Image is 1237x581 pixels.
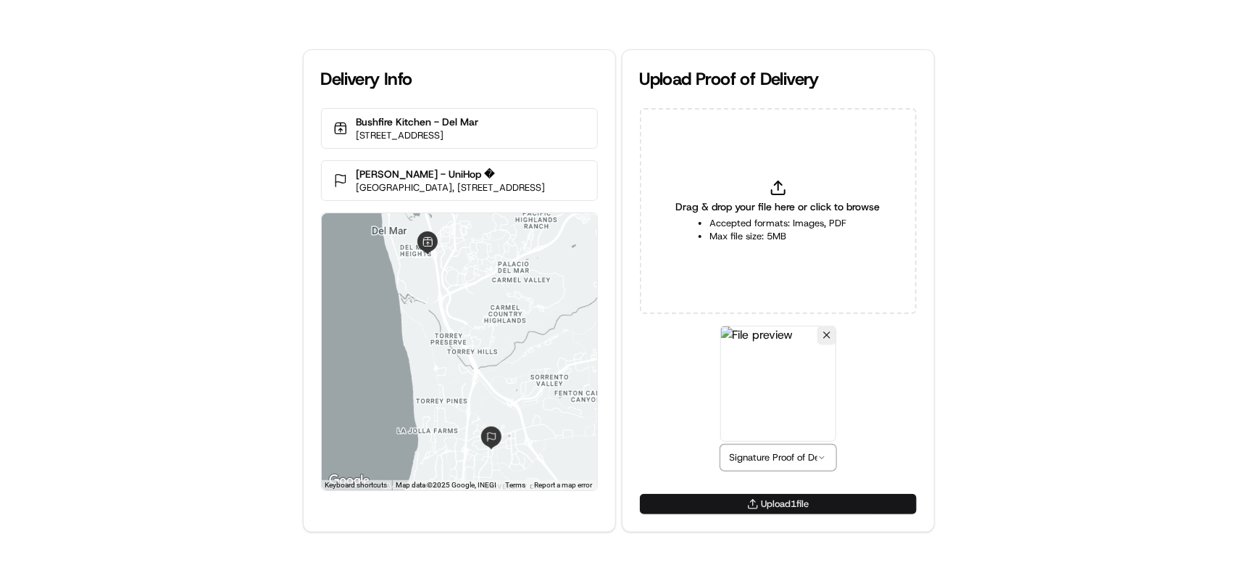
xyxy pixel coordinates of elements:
[325,471,373,490] img: Google
[325,480,388,490] button: Keyboard shortcuts
[640,67,917,91] div: Upload Proof of Delivery
[709,230,846,243] li: Max file size: 5MB
[357,115,479,129] p: Bushfire Kitchen - Del Mar
[506,481,526,489] a: Terms (opens in new tab)
[357,181,546,194] p: [GEOGRAPHIC_DATA], [STREET_ADDRESS]
[357,129,479,142] p: [STREET_ADDRESS]
[640,494,917,514] button: Upload1file
[676,199,880,214] span: Drag & drop your file here or click to browse
[720,326,836,442] img: File preview
[325,471,373,490] a: Open this area in Google Maps (opens a new window)
[709,217,846,230] li: Accepted formats: Images, PDF
[396,481,497,489] span: Map data ©2025 Google, INEGI
[535,481,593,489] a: Report a map error
[321,67,598,91] div: Delivery Info
[357,167,546,181] p: [PERSON_NAME] - UniHop �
